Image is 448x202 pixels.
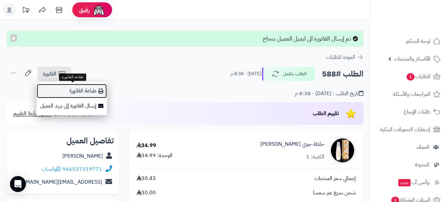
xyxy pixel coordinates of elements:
[326,53,363,61] a: العودة للطلبات
[41,165,61,173] a: واتساب
[92,3,105,17] img: ai-face.png
[374,157,444,173] a: المدونة
[374,139,444,155] a: العملاء
[137,189,156,197] span: 30.00
[10,176,26,192] div: Open Intercom Messenger
[374,174,444,190] a: وآتس آبجديد
[313,109,339,117] span: تقييم الطلب
[394,54,430,64] span: الأقسام والمنتجات
[374,86,444,102] a: المراجعات والأسئلة
[18,3,34,18] a: تحديثات المنصة
[393,90,430,99] span: المراجعات والأسئلة
[137,152,172,159] div: الوحدة: 34.99
[330,137,355,164] img: 1694195231-13-90x90.jpg
[398,179,411,186] span: جديد
[17,178,102,186] a: [EMAIL_ADDRESS][DOMAIN_NAME]
[374,69,444,85] a: الطلبات1
[398,178,429,187] span: وآتس آب
[415,160,429,169] span: المدونة
[313,189,356,197] span: شحن سريع عبر سمسا
[7,31,363,47] div: تم إرسال الفاتورة الى ايميل العميل بنجاح
[407,73,415,81] span: 1
[43,70,56,78] span: الفاتورة
[59,74,86,81] div: طباعة الفاتورة
[404,107,430,116] span: طلبات الإرجاع
[62,165,102,173] a: 966537319771
[314,175,356,182] span: إجمالي سعر المنتجات
[260,140,324,148] a: خلطة جوي [PERSON_NAME]
[306,153,324,161] div: الكمية: 1
[374,121,444,137] a: إشعارات التحويلات البنكية
[374,33,444,49] a: لوحة التحكم
[322,67,363,81] h2: الطلب #588
[380,125,430,134] span: إشعارات التحويلات البنكية
[416,142,429,152] span: العملاء
[13,109,63,117] a: مشاركة رابط التقييم
[79,6,90,14] span: رفيق
[326,53,355,61] span: العودة للطلبات
[10,34,17,42] button: ×
[262,67,315,81] button: الطلب مكتمل
[230,71,261,77] small: [DATE] - 8:38 م
[36,84,107,99] a: طباعة الفاتورة
[62,152,103,160] a: [PERSON_NAME]
[137,142,156,149] div: 34.99
[137,175,156,182] span: 30.43
[295,90,363,98] div: تاريخ الطلب : [DATE] - 8:38 م
[406,37,430,46] span: لوحة التحكم
[12,137,114,145] h2: تفاصيل العميل
[13,109,51,117] span: مشاركة رابط التقييم
[406,72,430,81] span: الطلبات
[37,67,71,81] a: الفاتورة
[374,104,444,120] a: طلبات الإرجاع
[36,99,107,113] a: إرسال الفاتورة إلى بريد العميل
